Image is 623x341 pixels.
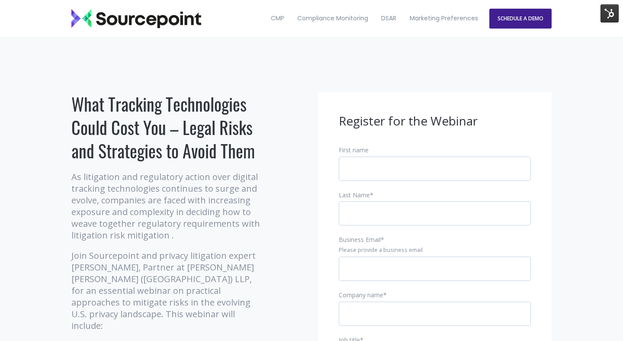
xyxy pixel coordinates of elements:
[71,250,264,331] p: Join Sourcepoint and privacy litigation expert [PERSON_NAME], Partner at [PERSON_NAME] [PERSON_NA...
[339,113,531,129] h3: Register for the Webinar
[489,9,552,29] a: SCHEDULE A DEMO
[339,235,381,244] span: Business Email
[339,146,369,154] span: First name
[339,291,383,299] span: Company name
[339,191,370,199] span: Last Name
[339,246,531,254] legend: Please provide a business email
[71,171,264,241] p: As litigation and regulatory action over digital tracking technologies continues to surge and evo...
[71,92,264,162] h1: What Tracking Technologies Could Cost You – Legal Risks and Strategies to Avoid Them
[601,4,619,23] img: HubSpot Tools Menu Toggle
[71,9,201,28] img: Sourcepoint_logo_black_transparent (2)-2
